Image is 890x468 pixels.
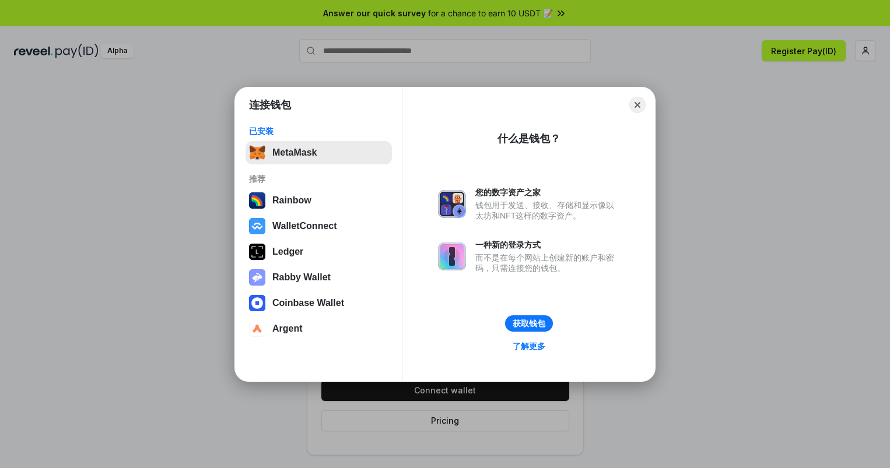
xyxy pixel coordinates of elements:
div: 已安装 [249,126,388,136]
a: 了解更多 [506,339,552,354]
div: 而不是在每个网站上创建新的账户和密码，只需连接您的钱包。 [475,252,620,273]
button: MetaMask [246,141,392,164]
div: 一种新的登录方式 [475,240,620,250]
div: Ledger [272,247,303,257]
div: 了解更多 [513,341,545,351]
img: svg+xml,%3Csvg%20xmlns%3D%22http%3A%2F%2Fwww.w3.org%2F2000%2Fsvg%22%20fill%3D%22none%22%20viewBox... [249,269,265,286]
h1: 连接钱包 [249,98,291,112]
img: svg+xml,%3Csvg%20width%3D%22120%22%20height%3D%22120%22%20viewBox%3D%220%200%20120%20120%22%20fil... [249,192,265,209]
div: Rabby Wallet [272,272,331,283]
div: 推荐 [249,174,388,184]
div: Rainbow [272,195,311,206]
button: Close [629,97,646,113]
div: WalletConnect [272,221,337,231]
div: MetaMask [272,147,317,158]
button: Rainbow [246,189,392,212]
button: Ledger [246,240,392,263]
div: 什么是钱包？ [497,132,560,146]
img: svg+xml,%3Csvg%20xmlns%3D%22http%3A%2F%2Fwww.w3.org%2F2000%2Fsvg%22%20width%3D%2228%22%20height%3... [249,244,265,260]
button: WalletConnect [246,214,392,238]
div: 获取钱包 [513,318,545,329]
div: 钱包用于发送、接收、存储和显示像以太坊和NFT这样的数字资产。 [475,200,620,221]
div: 您的数字资产之家 [475,187,620,198]
img: svg+xml,%3Csvg%20width%3D%2228%22%20height%3D%2228%22%20viewBox%3D%220%200%2028%2028%22%20fill%3D... [249,321,265,337]
div: Coinbase Wallet [272,298,344,308]
img: svg+xml,%3Csvg%20fill%3D%22none%22%20height%3D%2233%22%20viewBox%3D%220%200%2035%2033%22%20width%... [249,145,265,161]
button: Coinbase Wallet [246,291,392,315]
div: Argent [272,323,303,334]
img: svg+xml,%3Csvg%20xmlns%3D%22http%3A%2F%2Fwww.w3.org%2F2000%2Fsvg%22%20fill%3D%22none%22%20viewBox... [438,242,466,270]
button: Argent [246,317,392,340]
img: svg+xml,%3Csvg%20width%3D%2228%22%20height%3D%2228%22%20viewBox%3D%220%200%2028%2028%22%20fill%3D... [249,295,265,311]
img: svg+xml,%3Csvg%20width%3D%2228%22%20height%3D%2228%22%20viewBox%3D%220%200%2028%2028%22%20fill%3D... [249,218,265,234]
img: svg+xml,%3Csvg%20xmlns%3D%22http%3A%2F%2Fwww.w3.org%2F2000%2Fsvg%22%20fill%3D%22none%22%20viewBox... [438,190,466,218]
button: 获取钱包 [505,315,553,332]
button: Rabby Wallet [246,266,392,289]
